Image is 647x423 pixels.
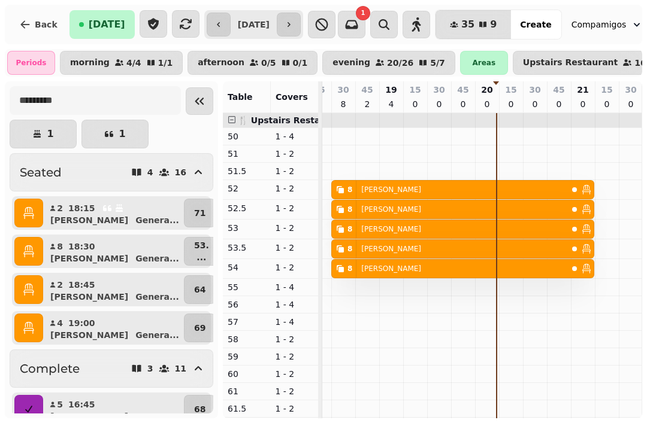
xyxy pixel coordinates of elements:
p: [PERSON_NAME] [361,224,421,234]
p: [PERSON_NAME] [361,185,421,194]
button: [DATE] [69,10,135,39]
span: Covers [276,92,308,102]
h2: Seated [20,164,62,181]
button: Seated416 [10,153,213,191]
p: 1 - 2 [276,403,314,415]
p: 1 - 2 [276,182,314,194]
p: 71 [194,207,205,219]
p: 5 [56,398,64,410]
span: 🍴 Upstairs Restaurant [238,115,346,125]
div: Periods [7,51,55,75]
p: 52 [228,182,266,194]
p: 3 [147,364,153,373]
button: Create [510,10,561,39]
span: 9 [490,20,497,29]
p: 15 [601,84,612,96]
p: 51.5 [228,165,266,177]
p: Genera ... [135,329,179,341]
p: 20 / 26 [387,59,413,67]
p: 56 [228,299,266,311]
p: 30 [625,84,636,96]
button: 818:30[PERSON_NAME]Genera... [46,237,182,266]
p: 4 / 4 [126,59,141,67]
p: 0 [506,98,516,110]
p: 0 / 1 [293,59,308,67]
p: 18:30 [68,241,95,252]
p: 0 [554,98,564,110]
p: 21 [577,84,588,96]
p: 53. [194,239,209,251]
button: morning4/41/1 [60,51,183,75]
p: 59 [228,351,266,363]
p: morning [70,58,110,68]
p: 1 - 2 [276,242,314,254]
p: 19 [385,84,397,96]
span: Compamigos [572,19,627,31]
p: 0 [602,98,612,110]
div: 8 [347,205,352,214]
p: 4 [56,317,64,329]
button: Collapse sidebar [186,87,213,115]
button: 1 [10,120,77,148]
p: 1 - 2 [276,333,314,345]
p: afternoon [198,58,244,68]
p: 60 [228,368,266,380]
p: Genera ... [135,410,179,422]
p: 61 [228,385,266,397]
button: 53.... [184,237,219,266]
button: 419:00[PERSON_NAME]Genera... [46,314,182,342]
p: 30 [337,84,349,96]
p: 0 [626,98,636,110]
p: Genera ... [135,252,179,264]
p: 64 [194,284,205,296]
p: [PERSON_NAME] [50,252,128,264]
p: 45 [553,84,564,96]
div: 8 [347,244,352,254]
p: 4 [386,98,396,110]
span: Table [228,92,253,102]
p: 1 - 2 [276,222,314,234]
p: [PERSON_NAME] [361,205,421,214]
p: 1 - 2 [276,148,314,160]
p: 69 [194,322,205,334]
p: 1 [119,129,125,139]
p: 1 - 4 [276,316,314,328]
p: 20 [481,84,492,96]
p: 18:15 [68,202,95,214]
p: 1 - 4 [276,281,314,293]
p: 1 - 4 [276,130,314,142]
p: 1 [47,129,53,139]
p: 30 [433,84,445,96]
button: 218:45[PERSON_NAME]Genera... [46,275,182,304]
p: 1 - 2 [276,261,314,273]
span: Back [35,20,58,29]
span: 1 [361,10,365,16]
p: 0 [482,98,492,110]
p: 1 - 2 [276,385,314,397]
p: 58 [228,333,266,345]
p: 0 [578,98,588,110]
p: [PERSON_NAME] [50,410,128,422]
p: 45 [361,84,373,96]
p: 4 [147,168,153,176]
p: 0 [530,98,540,110]
p: [PERSON_NAME] [50,291,128,303]
p: Genera ... [135,214,179,226]
p: 30 [529,84,540,96]
p: 0 [434,98,444,110]
p: 61.5 [228,403,266,415]
p: 8 [338,98,348,110]
p: 57 [228,316,266,328]
p: 0 [410,98,420,110]
button: Back [10,10,67,39]
p: 45 [457,84,468,96]
h2: Complete [20,360,80,377]
button: 218:15[PERSON_NAME]Genera... [46,199,182,227]
button: 69 [184,314,216,342]
p: 1 - 2 [276,368,314,380]
span: Create [520,20,551,29]
p: evening [332,58,370,68]
p: Upstairs Restaurant [523,58,618,68]
p: [PERSON_NAME] [50,329,128,341]
p: 11 [175,364,186,373]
